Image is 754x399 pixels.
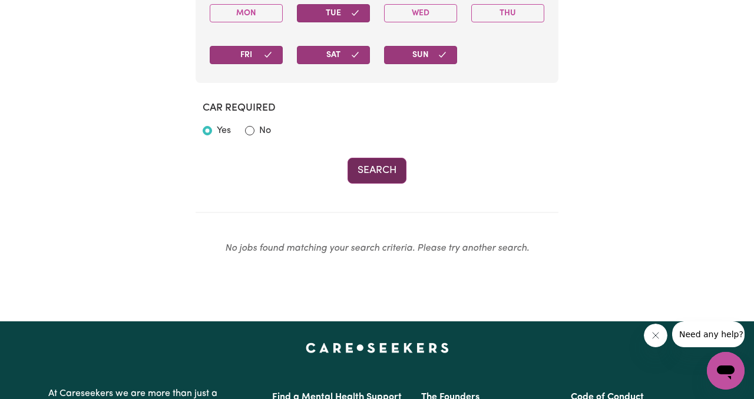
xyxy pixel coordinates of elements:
[644,324,667,347] iframe: Close message
[297,4,370,22] button: Tue
[306,343,449,352] a: Careseekers home page
[384,4,457,22] button: Wed
[707,352,745,390] iframe: Button to launch messaging window
[217,124,231,138] label: Yes
[384,46,457,64] button: Sun
[297,46,370,64] button: Sat
[471,4,544,22] button: Thu
[348,158,406,184] button: Search
[225,244,529,253] em: No jobs found matching your search criteria. Please try another search.
[259,124,271,138] label: No
[210,4,283,22] button: Mon
[203,102,551,114] h2: Car required
[672,321,745,347] iframe: Message from company
[210,46,283,64] button: Fri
